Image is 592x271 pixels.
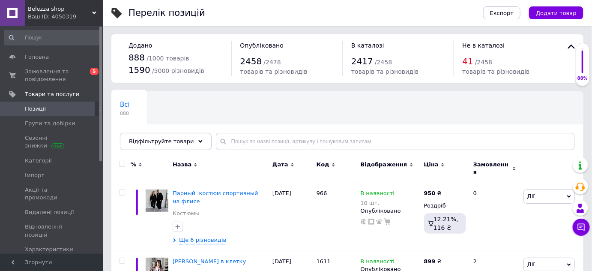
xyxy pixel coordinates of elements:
[351,42,384,49] span: В каталозі
[424,161,439,169] span: Ціна
[424,258,436,265] b: 899
[129,65,150,75] span: 1590
[173,190,260,204] a: Парный костюм спортивный на флисе
[25,120,75,127] span: Групи та добірки
[317,258,331,265] span: 1611
[375,59,392,66] span: / 2458
[317,190,327,196] span: 966
[25,68,79,83] span: Замовлення та повідомлення
[240,56,262,66] span: 2458
[131,161,136,169] span: %
[351,68,419,75] span: товарів та різновидів
[240,42,284,49] span: Опубліковано
[4,30,101,45] input: Пошук
[317,161,329,169] span: Код
[129,138,194,145] span: Відфільтруйте товари
[434,216,458,231] span: 12.21%, 116 ₴
[120,101,130,108] span: Всі
[28,13,103,21] div: Ваш ID: 4050319
[424,202,466,210] div: Роздріб
[475,59,492,66] span: / 2458
[129,9,205,18] div: Перелік позицій
[527,193,535,199] span: Дії
[216,133,575,150] input: Пошук по назві позиції, артикулу і пошуковим запитам
[264,59,281,66] span: / 2478
[25,246,73,253] span: Характеристики
[527,261,535,268] span: Дії
[28,5,92,13] span: Belezza shop
[483,6,521,19] button: Експорт
[25,90,79,98] span: Товари та послуги
[361,258,395,267] span: В наявності
[146,190,168,212] img: Парный костюм спортивный на флисе
[576,75,589,81] div: 88%
[25,105,46,113] span: Позиції
[129,42,152,49] span: Додано
[424,258,442,265] div: ₴
[240,68,308,75] span: товарів та різновидів
[25,134,79,150] span: Сезонні знижки
[424,190,442,197] div: ₴
[536,10,577,16] span: Додати товар
[529,6,583,19] button: Додати товар
[490,10,514,16] span: Експорт
[152,67,204,74] span: / 5000 різновидів
[120,110,130,117] span: 888
[173,161,191,169] span: Назва
[468,183,521,251] div: 0
[179,236,226,244] span: Ще 6 різновидів
[361,200,395,206] div: 10 шт.
[573,219,590,236] button: Чат з покупцем
[463,56,473,66] span: 41
[147,55,189,62] span: / 1000 товарів
[361,207,420,215] div: Опубліковано
[25,208,74,216] span: Видалені позиції
[25,53,49,61] span: Головна
[272,161,288,169] span: Дата
[129,52,145,63] span: 888
[270,183,314,251] div: [DATE]
[473,161,510,176] span: Замовлення
[25,157,52,165] span: Категорії
[361,190,395,199] span: В наявності
[90,68,99,75] span: 5
[424,190,436,196] b: 950
[351,56,373,66] span: 2417
[25,172,45,179] span: Імпорт
[25,223,79,238] span: Відновлення позицій
[463,68,530,75] span: товарів та різновидів
[25,186,79,202] span: Акції та промокоди
[361,161,407,169] span: Відображення
[173,258,246,265] a: [PERSON_NAME] в клетку
[463,42,505,49] span: Не в каталозі
[173,210,200,217] a: Костюмы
